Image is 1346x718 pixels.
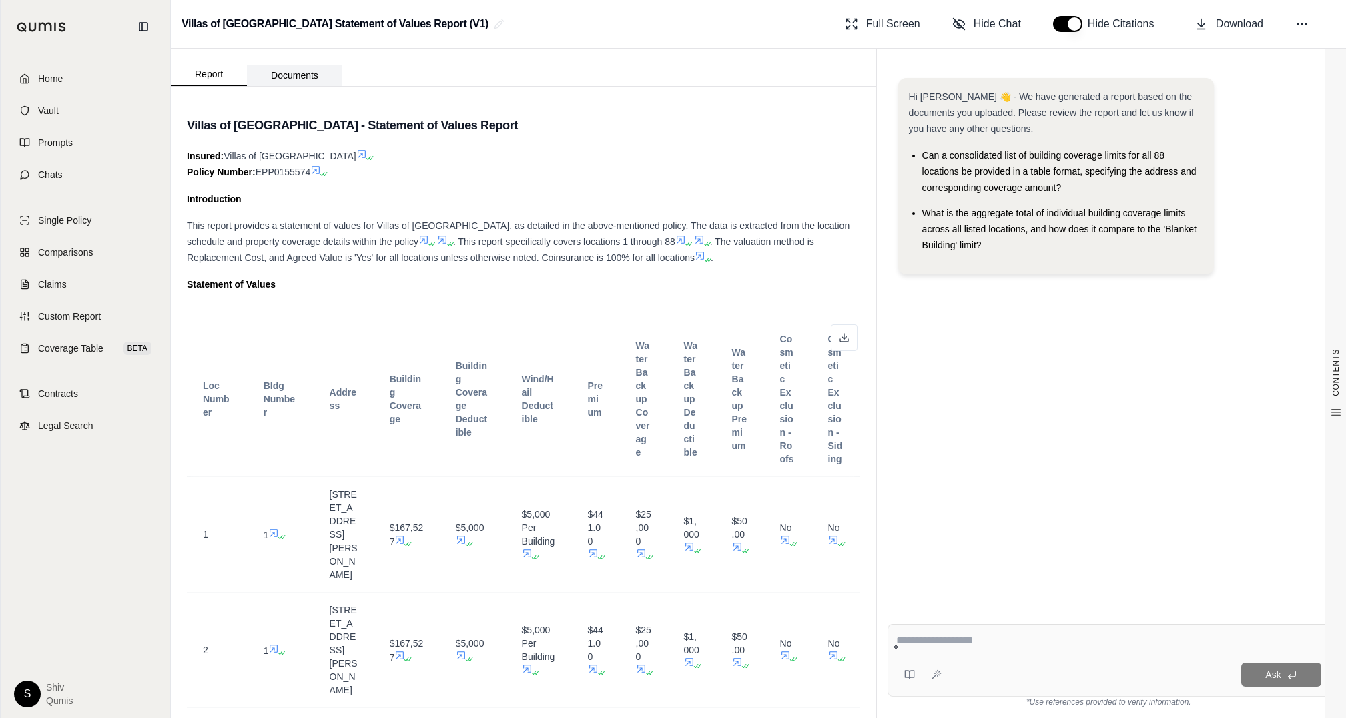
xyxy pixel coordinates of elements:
span: Building Coverage [390,374,421,424]
span: $1,000 [684,516,699,540]
span: $167,527 [390,522,424,547]
span: Loc Number [203,380,230,418]
strong: Policy Number: [187,167,256,177]
span: $50.00 [732,516,747,540]
span: 1 [264,530,269,541]
span: Wind/Hail Deductible [522,374,554,424]
span: Chats [38,168,63,182]
span: Hide Citations [1088,16,1162,32]
span: Premium [588,380,603,418]
span: Contracts [38,387,78,400]
span: $5,000 Per Building [522,625,555,662]
span: Shiv [46,681,73,694]
span: Bldg Number [264,380,295,418]
button: Download [1189,11,1269,37]
span: Comparisons [38,246,93,259]
div: *Use references provided to verify information. [888,697,1330,707]
span: Full Screen [866,16,920,32]
span: $167,527 [390,638,424,663]
h2: Villas of [GEOGRAPHIC_DATA] Statement of Values Report (V1) [182,12,488,36]
span: EPP0155574 [256,167,311,177]
span: Building Coverage Deductible [456,360,487,438]
span: This report provides a statement of values for Villas of [GEOGRAPHIC_DATA], as detailed in the ab... [187,220,850,247]
a: Prompts [9,128,162,157]
a: Home [9,64,162,93]
span: 1 [264,645,269,656]
a: Contracts [9,379,162,408]
span: Cosmetic Exclusion - Roofs [780,334,794,464]
span: Claims [38,278,67,291]
button: Report [171,63,247,86]
span: Home [38,72,63,85]
span: No [780,638,792,649]
span: Water Backup Coverage [636,340,650,458]
span: No [828,522,840,533]
a: Custom Report [9,302,162,331]
button: Documents [247,65,342,86]
span: Qumis [46,694,73,707]
button: Download as Excel [831,324,858,351]
span: No [780,522,792,533]
span: Can a consolidated list of building coverage limits for all 88 locations be provided in a table f... [922,150,1197,193]
span: . This report specifically covers locations 1 through 88 [453,236,675,247]
a: Coverage TableBETA [9,334,162,363]
span: $5,000 Per Building [522,509,555,547]
span: Prompts [38,136,73,149]
button: Ask [1241,663,1321,687]
span: Custom Report [38,310,101,323]
span: BETA [123,342,151,355]
span: Hi [PERSON_NAME] 👋 - We have generated a report based on the documents you uploaded. Please revie... [909,91,1194,134]
span: $5,000 [456,522,484,533]
span: Villas of [GEOGRAPHIC_DATA] [224,151,356,161]
span: $441.00 [588,625,603,662]
span: Coverage Table [38,342,103,355]
span: 1 [203,529,208,540]
span: [STREET_ADDRESS][PERSON_NAME] [330,605,358,695]
button: Full Screen [839,11,926,37]
span: Water Backup Premium [732,347,747,451]
a: Comparisons [9,238,162,267]
span: Address [330,387,356,411]
strong: Introduction [187,194,242,204]
a: Vault [9,96,162,125]
img: Qumis Logo [17,22,67,32]
a: Legal Search [9,411,162,440]
span: $25,000 [636,625,651,662]
strong: Insured: [187,151,224,161]
span: Ask [1265,669,1281,680]
strong: Statement of Values [187,279,276,290]
span: No [828,638,840,649]
span: Hide Chat [974,16,1021,32]
a: Chats [9,160,162,190]
span: 2 [203,645,208,655]
span: $441.00 [588,509,603,547]
span: $5,000 [456,638,484,649]
span: $1,000 [684,631,699,655]
span: Vault [38,104,59,117]
span: Cosmetic Exclusion - Siding [828,334,843,464]
span: Download [1216,16,1263,32]
span: [STREET_ADDRESS][PERSON_NAME] [330,489,358,580]
span: $50.00 [732,631,747,655]
span: CONTENTS [1331,349,1341,396]
span: Legal Search [38,419,93,432]
a: Single Policy [9,206,162,235]
span: . [711,252,713,263]
span: What is the aggregate total of individual building coverage limits across all listed locations, a... [922,208,1197,250]
span: Single Policy [38,214,91,227]
span: Water Backup Deductible [684,340,697,458]
div: S [14,681,41,707]
span: $25,000 [636,509,651,547]
button: Collapse sidebar [133,16,154,37]
h3: Villas of [GEOGRAPHIC_DATA] - Statement of Values Report [187,113,860,137]
button: Hide Chat [947,11,1026,37]
a: Claims [9,270,162,299]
